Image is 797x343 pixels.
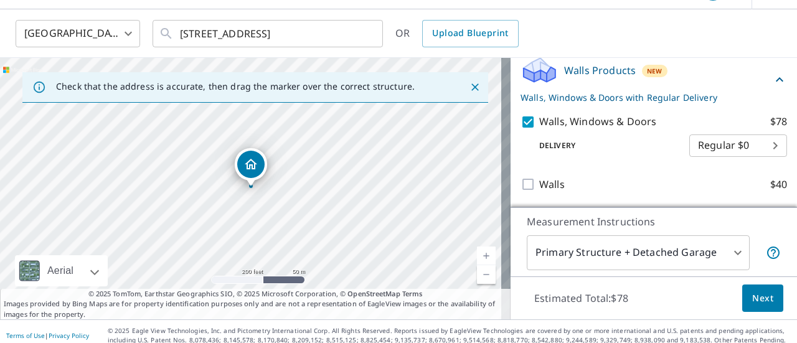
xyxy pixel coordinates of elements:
[432,26,508,41] span: Upload Blueprint
[402,289,423,298] a: Terms
[235,148,267,187] div: Dropped pin, building 1, Residential property, 141 COVEHAVEN VIEW NE CALGARY AB T3K5S5
[477,265,496,284] a: Current Level 17, Zoom Out
[527,235,750,270] div: Primary Structure + Detached Garage
[16,16,140,51] div: [GEOGRAPHIC_DATA]
[347,289,400,298] a: OpenStreetMap
[521,140,689,151] p: Delivery
[752,291,773,306] span: Next
[477,247,496,265] a: Current Level 17, Zoom In
[6,331,45,340] a: Terms of Use
[521,55,787,104] div: Walls ProductsNewWalls, Windows & Doors with Regular Delivery
[527,214,781,229] p: Measurement Instructions
[647,66,663,76] span: New
[44,255,77,286] div: Aerial
[395,20,519,47] div: OR
[15,255,108,286] div: Aerial
[766,245,781,260] span: Your report will include the primary structure and a detached garage if one exists.
[539,114,656,129] p: Walls, Windows & Doors
[539,177,565,192] p: Walls
[564,63,636,78] p: Walls Products
[422,20,518,47] a: Upload Blueprint
[770,177,787,192] p: $40
[49,331,89,340] a: Privacy Policy
[742,284,783,312] button: Next
[770,114,787,129] p: $78
[56,81,415,92] p: Check that the address is accurate, then drag the marker over the correct structure.
[467,79,483,95] button: Close
[180,16,357,51] input: Search by address or latitude-longitude
[689,128,787,163] div: Regular $0
[521,91,772,104] p: Walls, Windows & Doors with Regular Delivery
[88,289,423,299] span: © 2025 TomTom, Earthstar Geographics SIO, © 2025 Microsoft Corporation, ©
[6,332,89,339] p: |
[524,284,638,312] p: Estimated Total: $78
